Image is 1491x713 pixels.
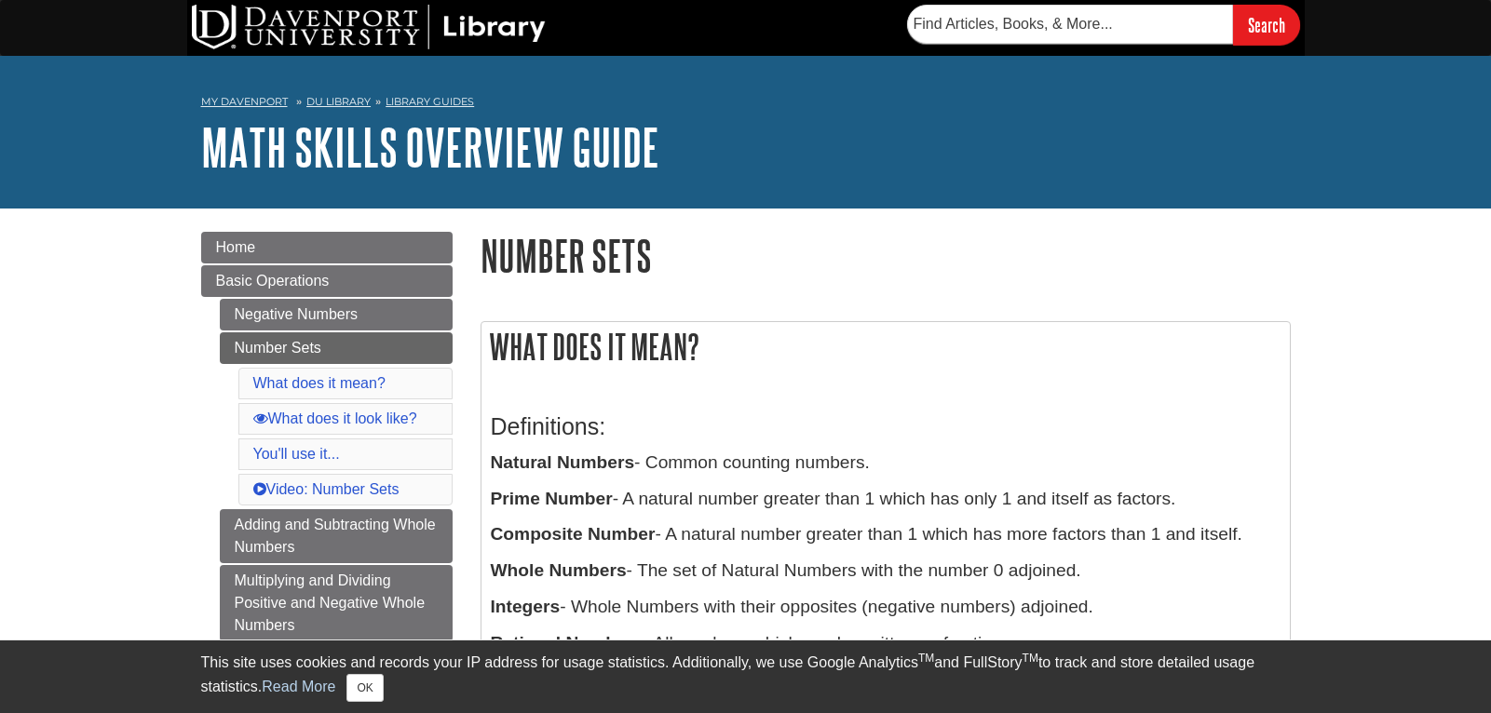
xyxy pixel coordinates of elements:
a: What does it look like? [253,410,417,426]
div: This site uses cookies and records your IP address for usage statistics. Additionally, we use Goo... [201,652,1291,702]
a: Read More [262,679,335,694]
img: DU Library [192,5,546,49]
nav: breadcrumb [201,89,1291,119]
sup: TM [1023,652,1038,665]
p: - A natural number greater than 1 which has only 1 and itself as factors. [491,486,1281,513]
p: - All numbers which can be written as fractions. [491,630,1281,657]
h2: What does it mean? [481,322,1290,371]
form: Searches DU Library's articles, books, and more [907,5,1300,45]
a: Video: Number Sets [253,481,400,497]
a: Adding and Subtracting Whole Numbers [220,509,453,563]
b: Composite Number [491,524,656,544]
a: You'll use it... [253,446,340,462]
a: Negative Numbers [220,299,453,330]
a: Multiplying and Dividing Positive and Negative Whole Numbers [220,565,453,641]
a: Home [201,232,453,263]
a: My Davenport [201,94,288,110]
b: Whole Numbers [491,560,627,580]
b: Rational Numbers [491,633,644,652]
input: Search [1233,5,1300,45]
b: Integers [491,597,561,616]
p: - Common counting numbers. [491,450,1281,477]
a: DU Library [306,95,371,108]
span: Home [216,239,256,255]
a: What does it mean? [253,375,386,391]
p: - A natural number greater than 1 which has more factors than 1 and itself. [491,521,1281,548]
p: - The set of Natural Numbers with the number 0 adjoined. [491,558,1281,585]
b: Natural Numbers [491,452,635,472]
a: Math Skills Overview Guide [201,118,659,176]
a: Library Guides [386,95,474,108]
h1: Number Sets [481,232,1291,279]
p: - Whole Numbers with their opposites (negative numbers) adjoined. [491,594,1281,621]
button: Close [346,674,383,702]
input: Find Articles, Books, & More... [907,5,1233,44]
sup: TM [918,652,934,665]
h3: Definitions: [491,413,1281,440]
a: Basic Operations [201,265,453,297]
b: Prime Number [491,489,613,508]
a: Number Sets [220,332,453,364]
span: Basic Operations [216,273,330,289]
